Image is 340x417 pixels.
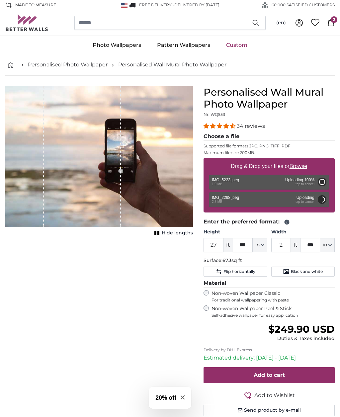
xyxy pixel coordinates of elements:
p: Maximum file size 200MB. [204,150,335,155]
span: - [173,2,219,7]
p: Estimated delivery: [DATE] - [DATE] [204,354,335,362]
span: in [255,242,260,248]
span: ft [291,238,300,252]
legend: Enter the preferred format: [204,218,335,226]
label: Non-woven Wallpaper Classic [212,290,335,303]
a: Pattern Wallpapers [149,37,218,54]
span: Black and white [291,269,323,274]
button: Hide lengths [152,228,193,238]
span: $249.90 USD [268,323,335,335]
div: 1 of 1 [5,86,193,238]
span: 60,000 SATISFIED CUSTOMERS [272,2,335,8]
img: United States [121,3,127,8]
span: 34 reviews [237,123,265,129]
span: 67.3sq ft [222,257,242,263]
p: Surface: [204,257,335,264]
span: Hide lengths [162,230,193,236]
a: Personalised Photo Wallpaper [28,61,108,69]
p: Supported file formats JPG, PNG, TIFF, PDF [204,143,335,149]
button: Send product by e-mail [204,405,335,416]
span: in [323,242,327,248]
span: Made to Measure [15,2,56,8]
span: Flip horizontally [223,269,255,274]
h1: Personalised Wall Mural Photo Wallpaper [204,86,335,110]
span: For traditional wallpapering with paste [212,297,335,303]
span: Self-adhesive wallpaper for easy application [212,313,335,318]
label: Height [204,229,267,235]
label: Drag & Drop your files or [228,160,310,173]
a: Custom [218,37,255,54]
button: Flip horizontally [204,267,267,277]
span: Delivered by [DATE] [174,2,219,7]
nav: breadcrumbs [5,54,335,76]
span: Add to Wishlist [254,391,295,399]
a: Personalised Wall Mural Photo Wallpaper [118,61,226,69]
span: ft [223,238,233,252]
u: Browse [290,163,307,169]
span: FREE delivery! [139,2,173,7]
span: Add to cart [254,372,285,378]
button: Add to cart [204,367,335,383]
p: Delivery by DHL Express [204,347,335,353]
button: Add to Wishlist [204,391,335,399]
label: Width [271,229,335,235]
button: Black and white [271,267,335,277]
button: in [320,238,335,252]
legend: Material [204,279,335,288]
label: Non-woven Wallpaper Peel & Stick [212,305,335,318]
span: Nr. WQ553 [204,112,225,117]
span: 4.32 stars [204,123,237,129]
button: (en) [271,17,291,29]
span: 2 [331,16,337,23]
legend: Choose a file [204,132,335,141]
button: in [253,238,267,252]
div: Duties & Taxes included [268,335,335,342]
img: Betterwalls [5,14,48,31]
a: Photo Wallpapers [85,37,149,54]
